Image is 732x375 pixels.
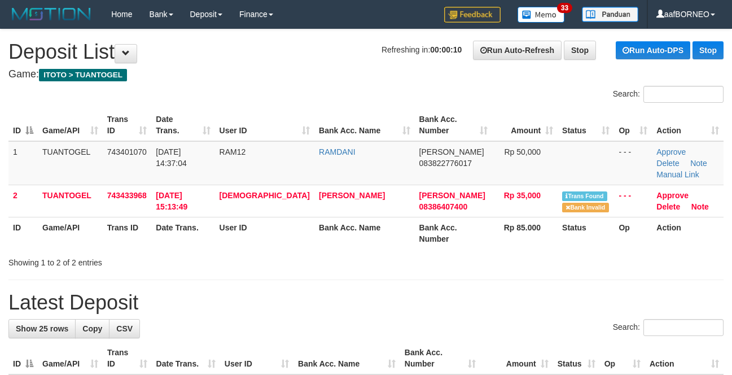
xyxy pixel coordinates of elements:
span: CSV [116,324,133,333]
th: Action [652,217,724,249]
span: [PERSON_NAME] [419,191,485,200]
td: TUANTOGEL [38,185,103,217]
strong: 00:00:10 [430,45,462,54]
th: Trans ID: activate to sort column ascending [103,342,152,374]
a: RAMDANI [319,147,356,156]
span: Copy [82,324,102,333]
label: Search: [613,319,724,336]
th: Amount: activate to sort column ascending [480,342,553,374]
th: Bank Acc. Name: activate to sort column ascending [293,342,400,374]
img: Feedback.jpg [444,7,501,23]
label: Search: [613,86,724,103]
a: Run Auto-Refresh [473,41,562,60]
img: Button%20Memo.svg [518,7,565,23]
th: Bank Acc. Number: activate to sort column ascending [415,109,492,141]
span: RAM12 [220,147,246,156]
h1: Deposit List [8,41,724,63]
th: Date Trans.: activate to sort column ascending [151,109,214,141]
a: Manual Link [656,170,699,179]
input: Search: [643,319,724,336]
th: Action: activate to sort column ascending [645,342,724,374]
span: ITOTO > TUANTOGEL [39,69,127,81]
h4: Game: [8,69,724,80]
th: Op: activate to sort column ascending [600,342,645,374]
th: Trans ID: activate to sort column ascending [103,109,152,141]
th: User ID: activate to sort column ascending [220,342,293,374]
h1: Latest Deposit [8,291,724,314]
a: Delete [656,202,680,211]
th: ID: activate to sort column descending [8,342,38,374]
span: 743401070 [107,147,147,156]
td: 1 [8,141,38,185]
span: [DEMOGRAPHIC_DATA] [220,191,310,200]
th: Bank Acc. Name [314,217,415,249]
th: Game/API: activate to sort column ascending [38,342,103,374]
th: Game/API: activate to sort column ascending [38,109,103,141]
th: Bank Acc. Name: activate to sort column ascending [314,109,415,141]
input: Search: [643,86,724,103]
a: [PERSON_NAME] [319,191,385,200]
th: ID: activate to sort column descending [8,109,38,141]
th: Trans ID [103,217,152,249]
td: - - - [614,185,652,217]
th: User ID: activate to sort column ascending [215,109,314,141]
th: Action: activate to sort column ascending [652,109,724,141]
th: Bank Acc. Number [415,217,492,249]
th: Date Trans.: activate to sort column ascending [152,342,220,374]
th: User ID [215,217,314,249]
span: Copy 083822776017 to clipboard [419,159,472,168]
span: Copy 08386407400 to clipboard [419,202,468,211]
th: Status: activate to sort column ascending [558,109,614,141]
span: [DATE] 15:13:49 [156,191,187,211]
span: 33 [557,3,572,13]
span: Bank is not match [562,203,608,212]
span: Show 25 rows [16,324,68,333]
a: Approve [656,147,686,156]
th: Bank Acc. Number: activate to sort column ascending [400,342,480,374]
td: TUANTOGEL [38,141,103,185]
a: Copy [75,319,109,338]
span: Rp 50,000 [505,147,541,156]
td: 2 [8,185,38,217]
span: Rp 35,000 [504,191,541,200]
a: CSV [109,319,140,338]
th: Op: activate to sort column ascending [614,109,652,141]
th: ID [8,217,38,249]
th: Status: activate to sort column ascending [553,342,600,374]
a: Delete [656,159,679,168]
span: 743433968 [107,191,147,200]
a: Stop [564,41,596,60]
span: Similar transaction found [562,191,607,201]
th: Status [558,217,614,249]
span: [PERSON_NAME] [419,147,484,156]
span: Refreshing in: [382,45,462,54]
img: MOTION_logo.png [8,6,94,23]
td: - - - [614,141,652,185]
a: Approve [656,191,689,200]
th: Amount: activate to sort column ascending [492,109,558,141]
a: Note [690,159,707,168]
a: Run Auto-DPS [616,41,690,59]
th: Op [614,217,652,249]
a: Stop [692,41,724,59]
a: Show 25 rows [8,319,76,338]
span: [DATE] 14:37:04 [156,147,187,168]
th: Rp 85.000 [492,217,558,249]
th: Date Trans. [151,217,214,249]
img: panduan.png [582,7,638,22]
th: Game/API [38,217,103,249]
a: Note [691,202,709,211]
div: Showing 1 to 2 of 2 entries [8,252,296,268]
